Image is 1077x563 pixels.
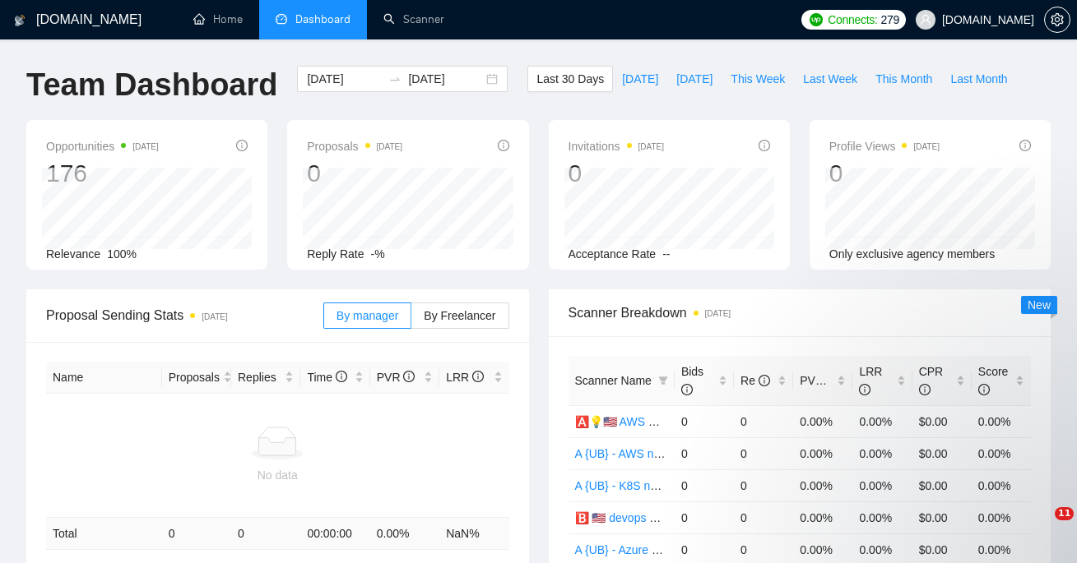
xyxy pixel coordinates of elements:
span: swap-right [388,72,402,85]
span: Last Month [950,70,1007,88]
span: 279 [881,11,899,29]
div: 0 [307,158,402,189]
th: Name [46,362,162,394]
button: [DATE] [667,66,722,92]
span: info-circle [1019,140,1031,151]
span: Invitations [569,136,665,156]
a: setting [1044,13,1070,26]
td: 0.00 % [370,518,439,550]
span: info-circle [236,140,248,151]
span: Scanner Breakdown [569,302,1032,323]
span: info-circle [759,375,770,386]
div: No data [53,466,503,484]
span: CPR [919,365,944,396]
span: filter [655,368,671,393]
span: -% [371,247,385,261]
img: upwork-logo.png [810,13,823,26]
iframe: Intercom live chat [1021,507,1061,547]
div: 176 [46,158,159,189]
a: A {UB} - AWS non-US/AU/CA - DevOps SP [575,447,795,460]
button: setting [1044,7,1070,33]
span: Score [978,365,1009,396]
td: 0 [675,501,734,533]
div: 0 [829,158,940,189]
span: Proposals [307,136,402,156]
span: Proposals [169,368,220,386]
span: Profile Views [829,136,940,156]
span: LRR [446,371,484,384]
span: Dashboard [295,12,350,26]
span: Only exclusive agency members [829,247,996,261]
span: PVR [800,374,838,387]
span: This Month [875,70,932,88]
span: Relevance [46,247,100,261]
th: Replies [231,362,300,394]
img: logo [14,7,26,34]
td: 0 [675,437,734,469]
span: Time [307,371,346,384]
span: Last Week [803,70,857,88]
button: Last 30 Days [527,66,613,92]
time: [DATE] [705,309,731,318]
span: info-circle [859,384,870,395]
span: setting [1045,13,1070,26]
span: Re [740,374,770,387]
span: By manager [337,309,398,322]
span: info-circle [498,140,509,151]
a: A {UB} - Azure non-US/AU/CA - DevOps SP [575,543,799,556]
button: This Week [722,66,794,92]
a: A {UB} - K8S non-US/AU/CA - DevOps SP [575,479,792,492]
div: 0 [569,158,665,189]
span: user [920,14,931,25]
span: Bids [681,365,703,396]
a: searchScanner [383,12,444,26]
span: Connects: [828,11,877,29]
span: info-circle [827,375,838,386]
span: Reply Rate [307,247,364,261]
time: [DATE] [913,142,939,151]
td: 0 [162,518,231,550]
span: info-circle [681,384,693,395]
td: 0 [231,518,300,550]
td: 0 [734,437,793,469]
span: Scanner Name [575,374,652,387]
span: 11 [1055,507,1074,520]
span: 100% [107,247,137,261]
input: End date [408,70,483,88]
button: [DATE] [613,66,667,92]
span: Last 30 Days [536,70,604,88]
a: 🅱️ 🇺🇸 devops US/AU/CA relevant exp - General Profile [575,511,856,524]
td: 0 [734,501,793,533]
span: dashboard [276,13,287,25]
th: Proposals [162,362,231,394]
time: [DATE] [377,142,402,151]
td: 0 [734,469,793,501]
h1: Team Dashboard [26,66,277,104]
button: Last Month [941,66,1016,92]
span: Opportunities [46,136,159,156]
span: info-circle [403,371,415,382]
span: [DATE] [676,70,713,88]
a: 🅰️💡🇺🇸 AWS US/AU/CA - DevOps SP [575,415,773,428]
time: [DATE] [132,142,158,151]
span: filter [658,376,668,385]
span: Replies [238,368,281,386]
span: info-circle [336,371,347,382]
span: Acceptance Rate [569,247,657,261]
span: This Week [731,70,785,88]
td: 00:00:00 [300,518,369,550]
span: Proposal Sending Stats [46,305,323,325]
span: info-circle [759,140,770,151]
span: -- [662,247,670,261]
input: Start date [307,70,382,88]
td: NaN % [439,518,508,550]
button: Last Week [794,66,866,92]
button: This Month [866,66,941,92]
td: 0 [734,405,793,437]
span: info-circle [978,384,990,395]
a: homeHome [193,12,243,26]
span: New [1028,298,1051,311]
td: 0 [675,469,734,501]
span: to [388,72,402,85]
span: By Freelancer [424,309,495,322]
